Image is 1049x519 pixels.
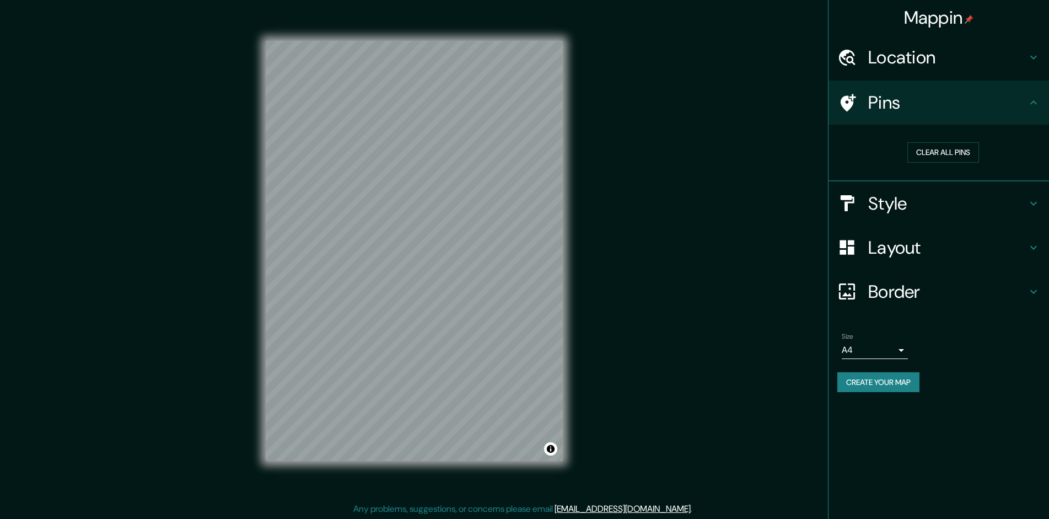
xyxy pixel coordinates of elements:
[837,372,919,393] button: Create your map
[868,46,1027,68] h4: Location
[353,502,692,516] p: Any problems, suggestions, or concerns please email .
[829,181,1049,226] div: Style
[829,226,1049,270] div: Layout
[904,7,974,29] h4: Mappin
[829,270,1049,314] div: Border
[907,142,979,163] button: Clear all pins
[266,41,563,461] canvas: Map
[868,192,1027,215] h4: Style
[868,281,1027,303] h4: Border
[692,502,694,516] div: .
[965,15,973,24] img: pin-icon.png
[555,503,691,515] a: [EMAIL_ADDRESS][DOMAIN_NAME]
[951,476,1037,507] iframe: Help widget launcher
[694,502,696,516] div: .
[829,35,1049,79] div: Location
[868,92,1027,114] h4: Pins
[842,331,853,341] label: Size
[829,81,1049,125] div: Pins
[868,237,1027,259] h4: Layout
[544,442,557,456] button: Toggle attribution
[842,341,908,359] div: A4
